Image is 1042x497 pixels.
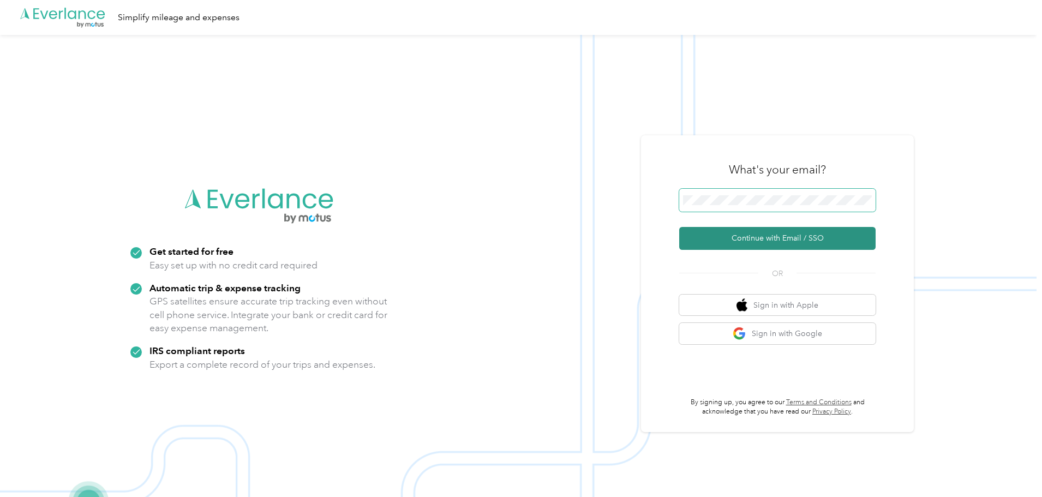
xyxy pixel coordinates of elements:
[733,327,746,340] img: google logo
[149,259,318,272] p: Easy set up with no credit card required
[812,408,851,416] a: Privacy Policy
[679,323,876,344] button: google logoSign in with Google
[679,295,876,316] button: apple logoSign in with Apple
[149,245,233,257] strong: Get started for free
[729,162,826,177] h3: What's your email?
[149,282,301,294] strong: Automatic trip & expense tracking
[149,358,375,372] p: Export a complete record of your trips and expenses.
[679,227,876,250] button: Continue with Email / SSO
[736,298,747,312] img: apple logo
[149,345,245,356] strong: IRS compliant reports
[679,398,876,417] p: By signing up, you agree to our and acknowledge that you have read our .
[149,295,388,335] p: GPS satellites ensure accurate trip tracking even without cell phone service. Integrate your bank...
[758,268,797,279] span: OR
[786,398,852,406] a: Terms and Conditions
[118,11,239,25] div: Simplify mileage and expenses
